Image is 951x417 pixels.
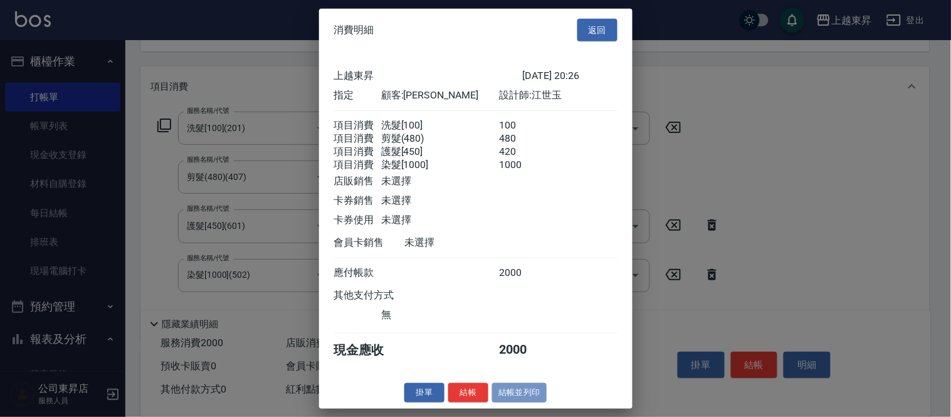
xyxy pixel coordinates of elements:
div: 2000 [499,342,546,359]
div: 1000 [499,159,546,172]
div: 剪髮(480) [381,132,499,145]
div: 卡券銷售 [334,194,381,208]
div: 2000 [499,267,546,280]
div: 未選擇 [381,214,499,227]
div: 上越東昇 [334,70,523,83]
div: 現金應收 [334,342,405,359]
div: 420 [499,145,546,159]
div: [DATE] 20:26 [523,70,617,83]
div: 480 [499,132,546,145]
div: 會員卡銷售 [334,236,405,250]
div: 染髮[1000] [381,159,499,172]
div: 設計師: 江世玉 [499,89,617,102]
button: 掛單 [404,383,444,403]
div: 店販銷售 [334,175,381,188]
button: 結帳並列印 [492,383,547,403]
div: 項目消費 [334,159,381,172]
div: 項目消費 [334,119,381,132]
div: 無 [381,309,499,322]
button: 結帳 [448,383,488,403]
div: 護髮[450] [381,145,499,159]
div: 其他支付方式 [334,289,429,302]
div: 未選擇 [405,236,523,250]
button: 返回 [577,18,617,41]
span: 消費明細 [334,24,374,36]
div: 項目消費 [334,132,381,145]
div: 顧客: [PERSON_NAME] [381,89,499,102]
div: 未選擇 [381,175,499,188]
div: 應付帳款 [334,267,381,280]
div: 指定 [334,89,381,102]
div: 洗髮[100] [381,119,499,132]
div: 100 [499,119,546,132]
div: 項目消費 [334,145,381,159]
div: 卡券使用 [334,214,381,227]
div: 未選擇 [381,194,499,208]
